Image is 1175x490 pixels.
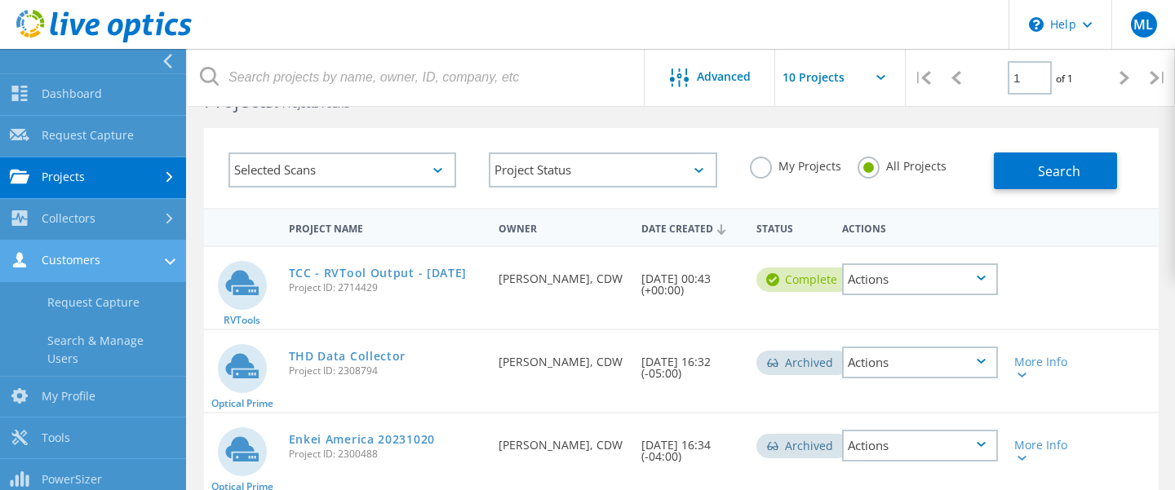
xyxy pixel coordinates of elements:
label: All Projects [858,157,947,172]
span: ML [1133,18,1153,31]
div: Archived [756,434,849,458]
div: Project Name [281,212,490,242]
div: Project Status [489,152,716,188]
div: [DATE] 00:43 (+00:00) [633,247,747,312]
a: Enkei America 20231020 [289,434,435,445]
span: Optical Prime [211,399,273,408]
button: Search [994,152,1117,189]
div: Complete [756,267,854,292]
span: Project ID: 2714429 [289,283,482,293]
div: | [906,49,939,107]
input: Search projects by name, owner, ID, company, etc [188,49,645,106]
div: Actions [842,347,998,378]
a: THD Data Collector [289,351,406,362]
div: Selected Scans [228,152,456,188]
span: Search [1038,162,1080,180]
div: [PERSON_NAME], CDW [490,330,634,384]
div: Status [748,212,834,242]
div: Actions [834,212,1006,242]
div: [PERSON_NAME], CDW [490,413,634,467]
a: Live Optics Dashboard [16,34,192,46]
div: [DATE] 16:32 (-05:00) [633,330,747,395]
div: More Info [1014,356,1075,379]
label: My Projects [750,157,841,172]
div: | [1142,49,1175,107]
span: RVTools [224,316,260,325]
div: Owner [490,212,634,242]
svg: \n [1029,17,1044,32]
a: TCC - RVTool Output - [DATE] [289,267,468,279]
span: Advanced [697,71,751,82]
span: Project ID: 2308794 [289,366,482,376]
div: Date Created [633,212,747,243]
span: of 1 [1056,72,1073,86]
div: [DATE] 16:34 (-04:00) [633,413,747,479]
div: Actions [842,430,998,461]
div: Archived [756,351,849,375]
div: More Info [1014,439,1075,462]
span: Project ID: 2300488 [289,449,482,459]
div: Actions [842,263,998,295]
div: [PERSON_NAME], CDW [490,247,634,301]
